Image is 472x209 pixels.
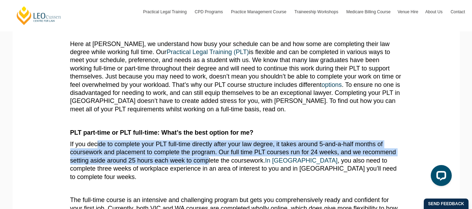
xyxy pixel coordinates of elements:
p: If you decide to complete your PLT full-time directly after your law degree, it takes around 5-an... [70,140,402,181]
a: [PERSON_NAME] Centre for Law [16,6,62,25]
a: About Us [422,2,447,22]
iframe: LiveChat chat widget [425,162,455,192]
a: options [321,81,342,88]
a: Practice Management Course [227,2,291,22]
a: Practical Legal Training [140,2,191,22]
a: Venue Hire [394,2,422,22]
a: CPD Programs [191,2,227,22]
a: In [GEOGRAPHIC_DATA] [265,157,337,164]
a: Medicare Billing Course [343,2,394,22]
a: Traineeship Workshops [291,2,343,22]
strong: PLT part-time or PLT full-time: What’s the best option for me? [70,129,254,136]
a: Practical Legal Training (PLT) [167,48,249,55]
a: Contact [447,2,469,22]
p: Here at [PERSON_NAME], we understand how busy your schedule can be and how some are completing th... [70,40,402,114]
